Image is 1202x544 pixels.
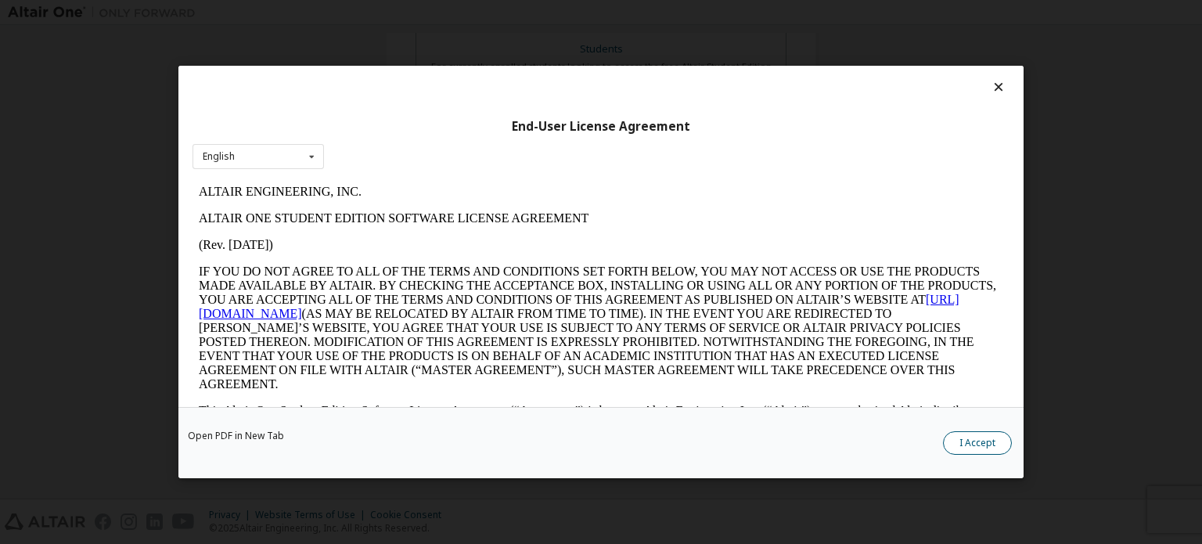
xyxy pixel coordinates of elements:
[193,119,1009,135] div: End-User License Agreement
[188,431,284,441] a: Open PDF in New Tab
[6,6,811,20] p: ALTAIR ENGINEERING, INC.
[203,152,235,161] div: English
[6,33,811,47] p: ALTAIR ONE STUDENT EDITION SOFTWARE LICENSE AGREEMENT
[6,59,811,74] p: (Rev. [DATE])
[6,114,767,142] a: [URL][DOMAIN_NAME]
[6,86,811,213] p: IF YOU DO NOT AGREE TO ALL OF THE TERMS AND CONDITIONS SET FORTH BELOW, YOU MAY NOT ACCESS OR USE...
[6,225,811,282] p: This Altair One Student Edition Software License Agreement (“Agreement”) is between Altair Engine...
[943,431,1012,455] button: I Accept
